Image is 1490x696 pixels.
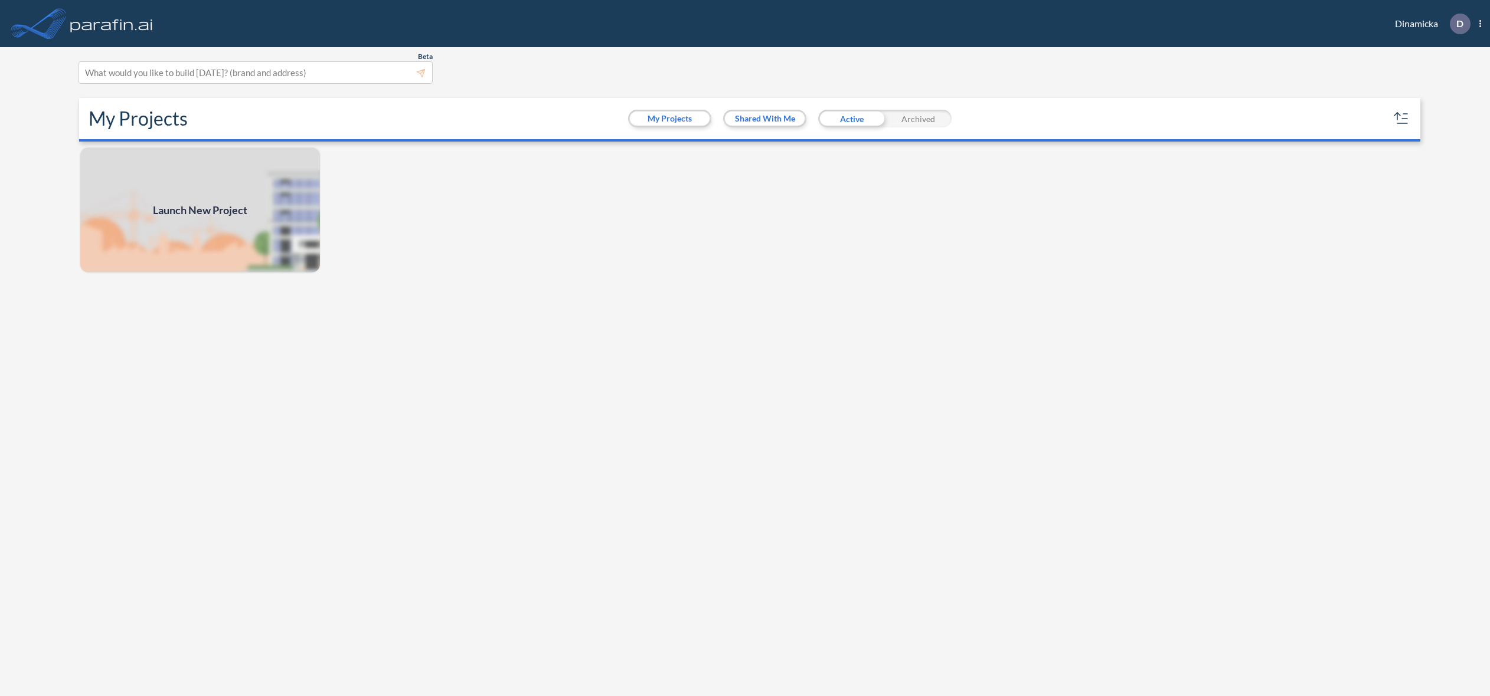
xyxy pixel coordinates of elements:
[630,111,710,126] button: My Projects
[68,12,155,35] img: logo
[725,111,805,126] button: Shared With Me
[89,107,188,130] h2: My Projects
[885,110,952,127] div: Archived
[1392,109,1411,128] button: sort
[818,110,885,127] div: Active
[79,146,321,274] img: add
[1456,18,1463,29] p: D
[79,146,321,274] a: Launch New Project
[418,52,433,61] span: Beta
[1377,14,1481,34] div: Dinamicka
[153,202,247,218] span: Launch New Project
